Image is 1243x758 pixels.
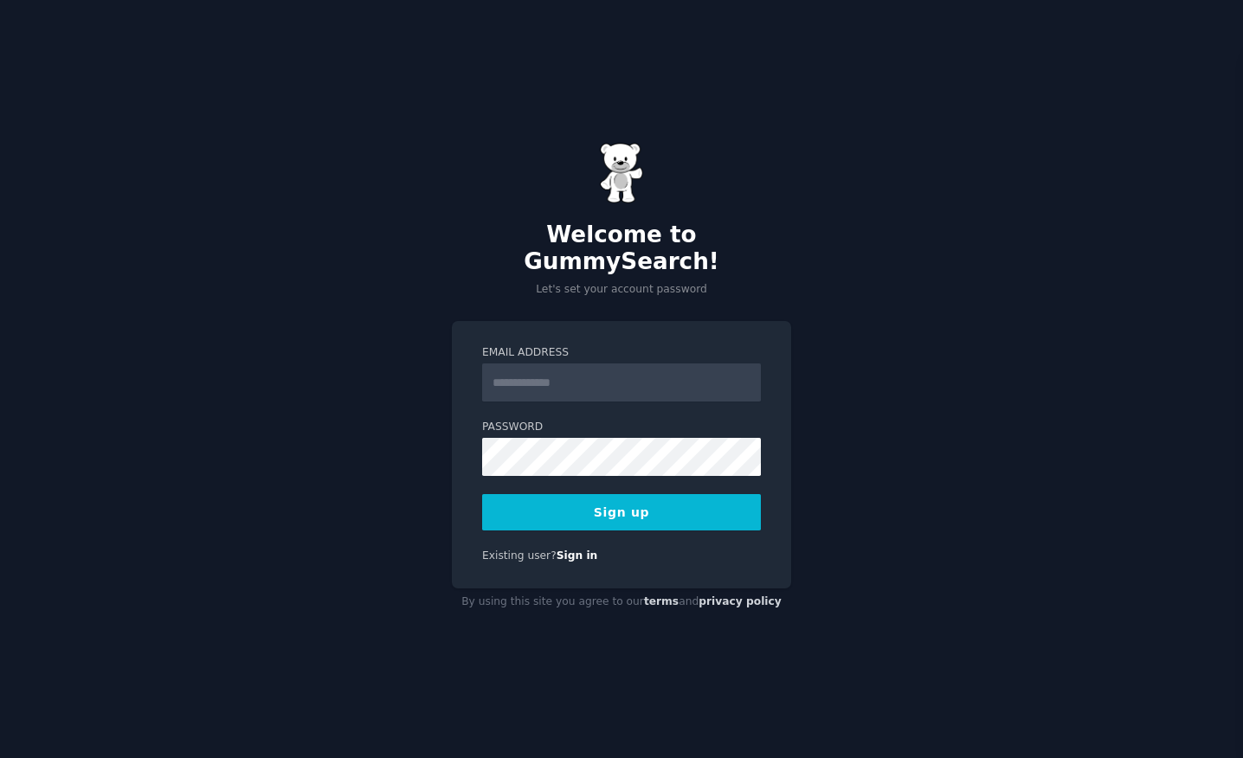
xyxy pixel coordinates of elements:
[557,549,598,562] a: Sign in
[699,595,782,607] a: privacy policy
[482,494,761,530] button: Sign up
[452,282,791,298] p: Let's set your account password
[452,222,791,276] h2: Welcome to GummySearch!
[644,595,679,607] a: terms
[482,345,761,361] label: Email Address
[600,143,643,203] img: Gummy Bear
[482,420,761,435] label: Password
[482,549,557,562] span: Existing user?
[452,588,791,616] div: By using this site you agree to our and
